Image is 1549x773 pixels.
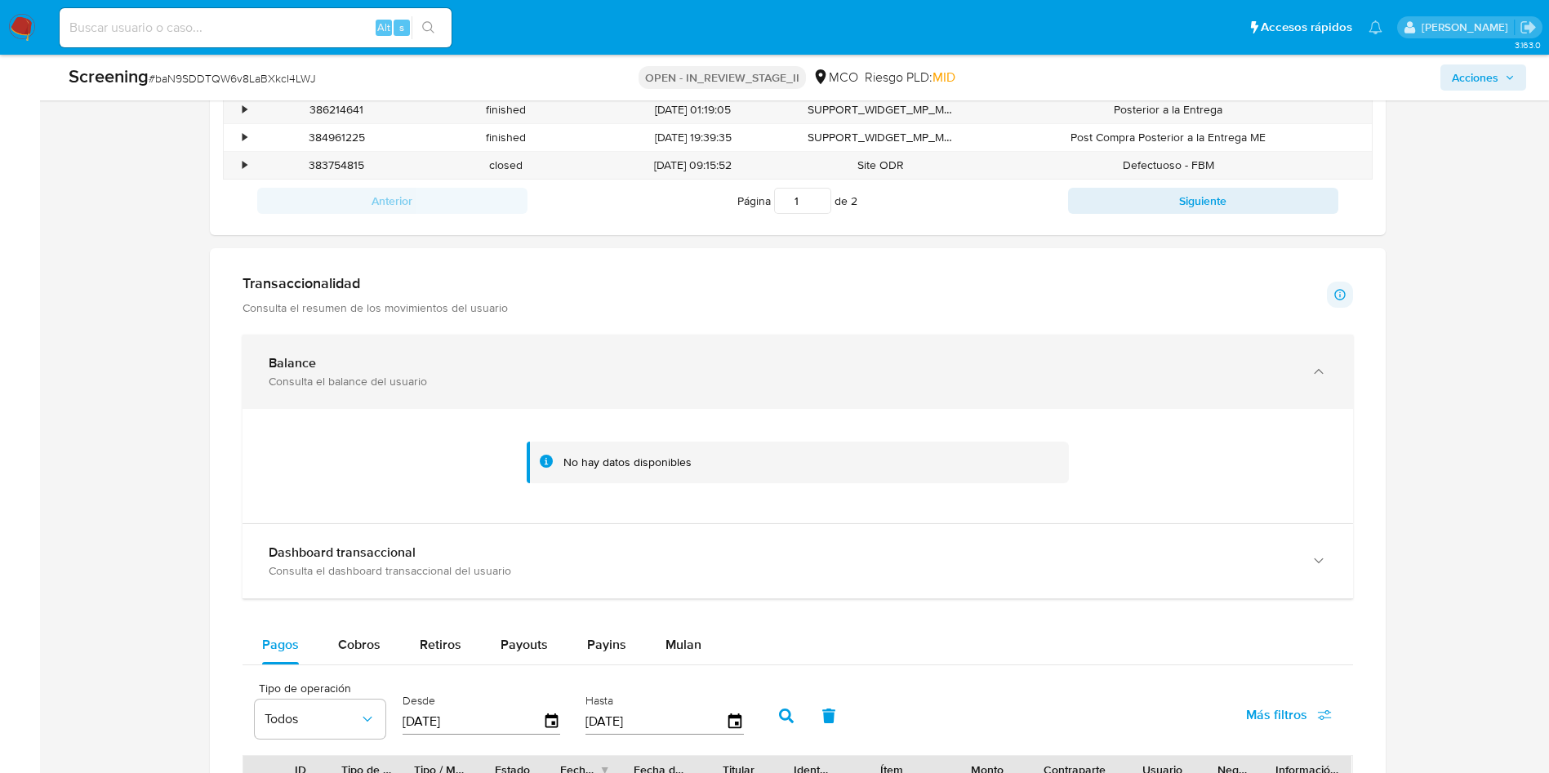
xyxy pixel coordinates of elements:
span: 3.163.0 [1515,38,1541,51]
p: damian.rodriguez@mercadolibre.com [1422,20,1514,35]
span: Acciones [1452,64,1498,91]
span: Accesos rápidos [1261,19,1352,36]
span: 2 [851,193,857,209]
span: Riesgo PLD: [865,69,955,87]
div: SUPPORT_WIDGET_MP_MOBILE [796,96,965,123]
a: Salir [1520,19,1537,36]
div: 386214641 [252,96,421,123]
div: • [243,102,247,118]
div: • [243,130,247,145]
button: Siguiente [1068,188,1338,214]
div: Site ODR [796,152,965,179]
div: Posterior a la Entrega [965,96,1372,123]
div: finished [421,124,590,151]
div: finished [421,96,590,123]
div: • [243,158,247,173]
div: MCO [812,69,858,87]
span: s [399,20,404,35]
b: Screening [69,63,149,89]
span: MID [933,68,955,87]
p: OPEN - IN_REVIEW_STAGE_II [639,66,806,89]
div: [DATE] 09:15:52 [590,152,796,179]
span: # baN9SDDTQW6v8LaBXkcI4LWJ [149,70,316,87]
span: Alt [377,20,390,35]
div: [DATE] 19:39:35 [590,124,796,151]
div: 384961225 [252,124,421,151]
button: search-icon [412,16,445,39]
a: Notificaciones [1369,20,1382,34]
span: Página de [737,188,857,214]
div: closed [421,152,590,179]
div: SUPPORT_WIDGET_MP_MOBILE [796,124,965,151]
div: Post Compra Posterior a la Entrega ME [965,124,1372,151]
input: Buscar usuario o caso... [60,17,452,38]
button: Acciones [1440,64,1526,91]
div: [DATE] 01:19:05 [590,96,796,123]
div: Defectuoso - FBM [965,152,1372,179]
div: 383754815 [252,152,421,179]
button: Anterior [257,188,527,214]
